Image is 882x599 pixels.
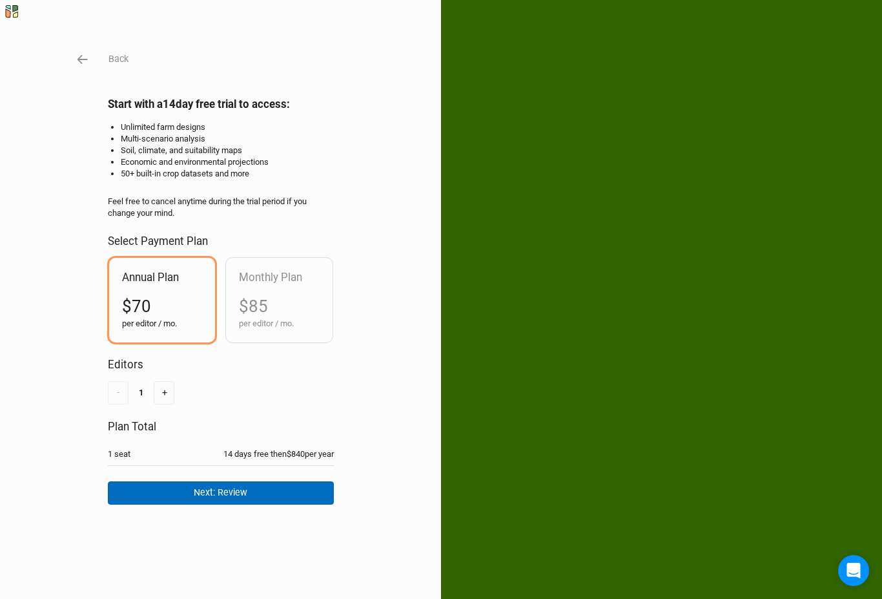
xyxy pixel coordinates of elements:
div: 14 days free then $840 per year [223,448,334,460]
button: Back [108,52,129,67]
button: + [154,381,174,404]
li: Multi-scenario analysis [121,133,334,145]
div: Open Intercom Messenger [838,555,869,586]
div: Monthly Plan$85per editor / mo. [226,258,333,342]
div: 1 [139,387,143,399]
h2: Select Payment Plan [108,235,334,247]
li: Soil, climate, and suitability maps [121,145,334,156]
span: $70 [122,297,151,316]
div: 1 seat [108,448,130,460]
span: $85 [239,297,268,316]
h2: Annual Plan [122,271,203,284]
li: Economic and environmental projections [121,156,334,168]
button: - [108,381,128,404]
h2: Editors [108,358,334,371]
div: per editor / mo. [122,318,203,330]
button: Next: Review [108,481,334,504]
h2: Plan Total [108,420,334,433]
h2: Start with a 14 day free trial to access: [108,98,334,110]
li: Unlimited farm designs [121,121,334,133]
li: 50+ built-in crop datasets and more [121,168,334,180]
h2: Monthly Plan [239,271,320,284]
div: Feel free to cancel anytime during the trial period if you change your mind. [108,196,334,219]
div: Annual Plan$70per editor / mo. [109,258,216,342]
div: per editor / mo. [239,318,320,330]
